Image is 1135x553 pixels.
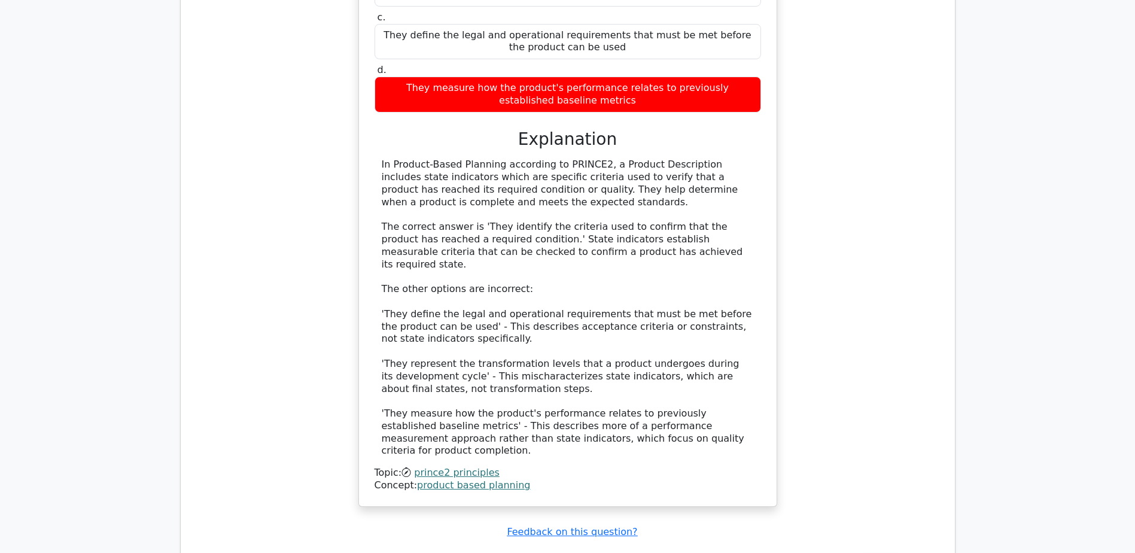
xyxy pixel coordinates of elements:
[382,159,754,457] div: In Product-Based Planning according to PRINCE2, a Product Description includes state indicators w...
[507,526,637,537] a: Feedback on this question?
[375,24,761,60] div: They define the legal and operational requirements that must be met before the product can be used
[375,467,761,479] div: Topic:
[375,77,761,113] div: They measure how the product's performance relates to previously established baseline metrics
[375,479,761,492] div: Concept:
[382,129,754,150] h3: Explanation
[378,64,387,75] span: d.
[417,479,530,491] a: product based planning
[378,11,386,23] span: c.
[414,467,500,478] a: prince2 principles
